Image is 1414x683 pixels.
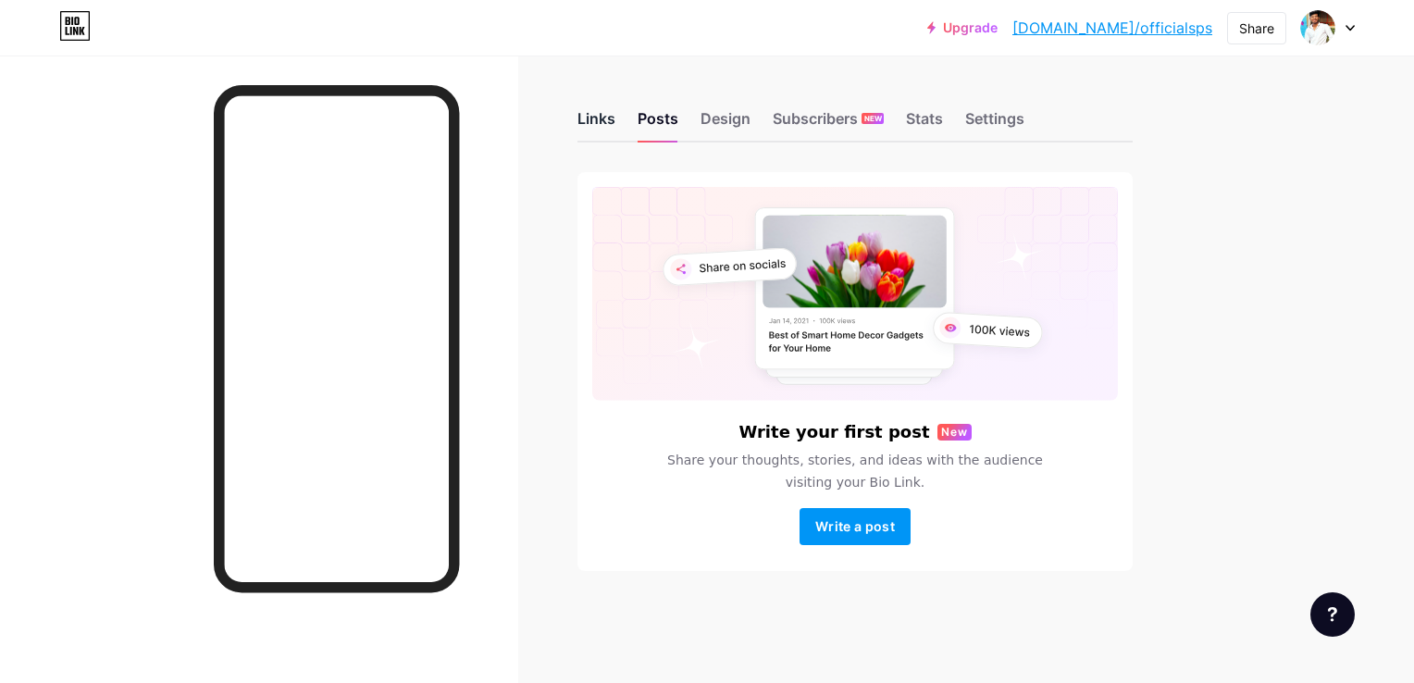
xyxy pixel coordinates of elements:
a: Upgrade [927,20,998,35]
div: Links [577,107,615,141]
div: Share [1239,19,1274,38]
button: Write a post [800,508,911,545]
a: [DOMAIN_NAME]/officialsps [1012,17,1212,39]
div: Design [701,107,750,141]
div: Posts [638,107,678,141]
span: Share your thoughts, stories, and ideas with the audience visiting your Bio Link. [645,449,1065,493]
img: official raja [1300,10,1335,45]
div: Settings [965,107,1024,141]
div: Subscribers [773,107,884,141]
h6: Write your first post [738,423,929,441]
span: Write a post [815,518,895,534]
span: NEW [864,113,882,124]
div: Stats [906,107,943,141]
span: New [941,424,968,441]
